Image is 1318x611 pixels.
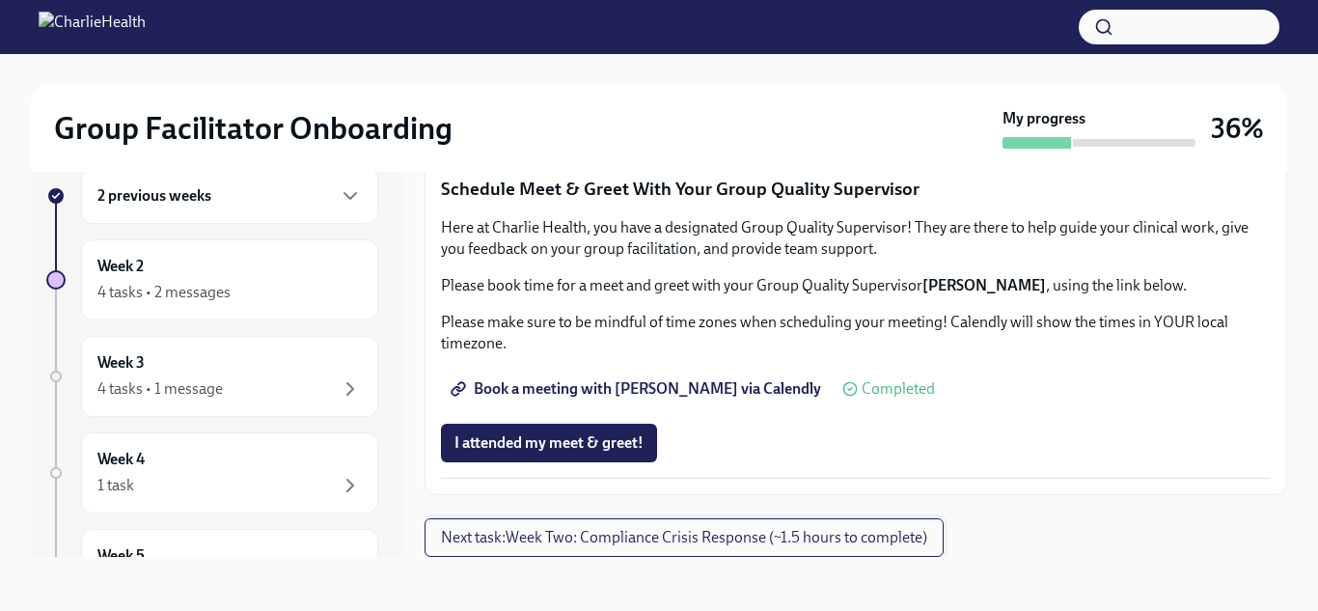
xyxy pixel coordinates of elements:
[97,256,144,277] h6: Week 2
[441,275,1271,296] p: Please book time for a meet and greet with your Group Quality Supervisor , using the link below.
[922,276,1046,294] strong: [PERSON_NAME]
[81,168,378,224] div: 2 previous weeks
[425,518,944,557] button: Next task:Week Two: Compliance Crisis Response (~1.5 hours to complete)
[441,217,1271,260] p: Here at Charlie Health, you have a designated Group Quality Supervisor! They are there to help gu...
[441,370,835,408] a: Book a meeting with [PERSON_NAME] via Calendly
[441,424,657,462] button: I attended my meet & greet!
[46,432,378,514] a: Week 41 task
[46,336,378,417] a: Week 34 tasks • 1 message
[97,545,145,567] h6: Week 5
[54,109,453,148] h2: Group Facilitator Onboarding
[97,352,145,374] h6: Week 3
[1002,108,1085,129] strong: My progress
[1211,111,1264,146] h3: 36%
[97,378,223,400] div: 4 tasks • 1 message
[441,528,927,547] span: Next task : Week Two: Compliance Crisis Response (~1.5 hours to complete)
[97,282,231,303] div: 4 tasks • 2 messages
[97,185,211,207] h6: 2 previous weeks
[46,529,378,610] a: Week 5
[862,381,935,397] span: Completed
[441,177,1271,202] p: Schedule Meet & Greet With Your Group Quality Supervisor
[46,239,378,320] a: Week 24 tasks • 2 messages
[454,379,821,399] span: Book a meeting with [PERSON_NAME] via Calendly
[97,475,134,496] div: 1 task
[97,449,145,470] h6: Week 4
[441,312,1271,354] p: Please make sure to be mindful of time zones when scheduling your meeting! Calendly will show the...
[39,12,146,42] img: CharlieHealth
[454,433,644,453] span: I attended my meet & greet!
